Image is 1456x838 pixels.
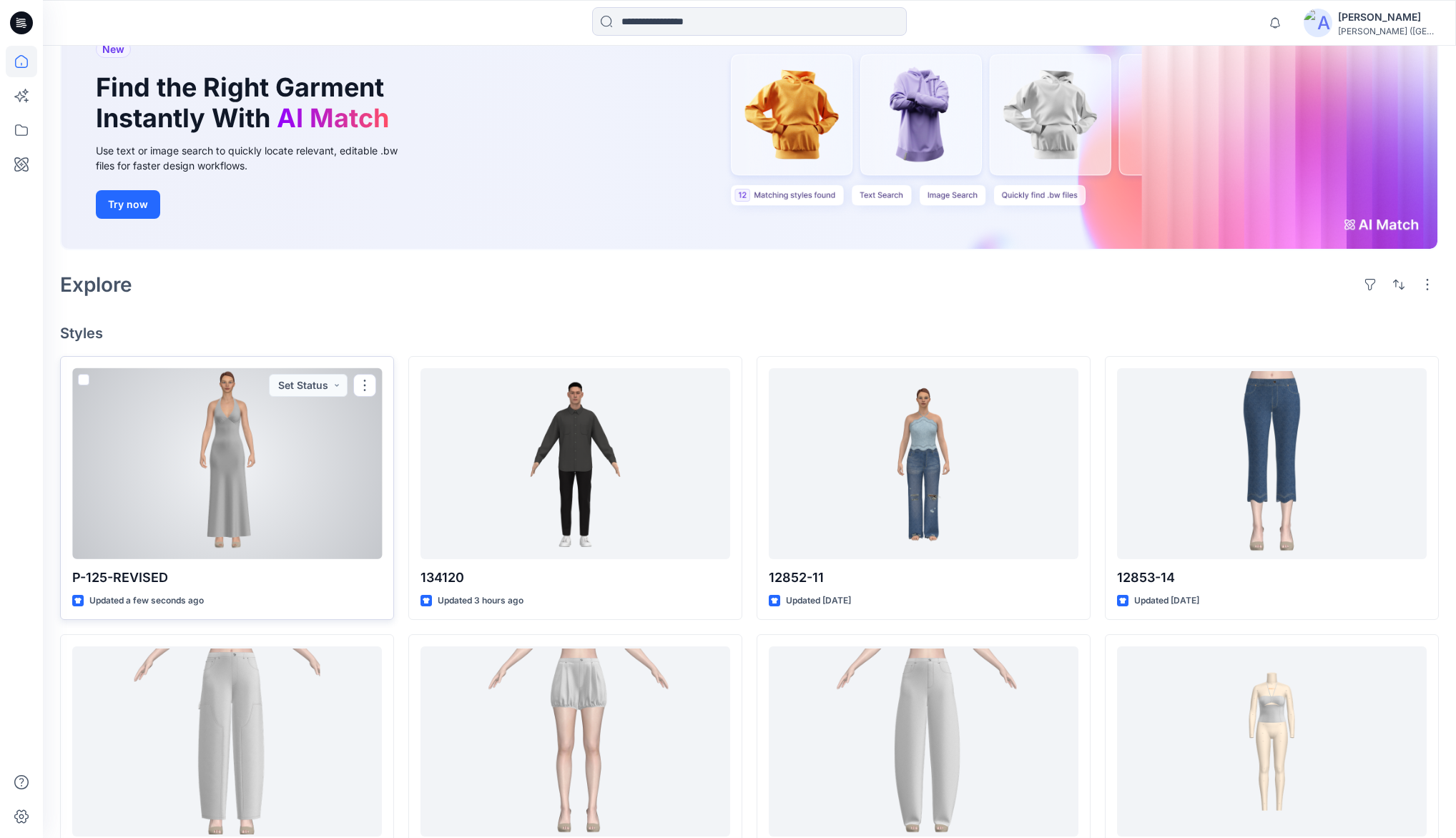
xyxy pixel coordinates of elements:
[1117,368,1427,558] a: 12853-14
[769,368,1078,558] a: 12852-11
[1117,568,1427,588] p: 12853-14
[72,568,382,588] p: P-125-REVISED
[72,368,382,558] a: P-125-REVISED
[1338,26,1438,36] div: [PERSON_NAME] ([GEOGRAPHIC_DATA]) Exp...
[786,593,851,608] p: Updated [DATE]
[89,593,204,608] p: Updated a few seconds ago
[96,190,160,219] button: Try now
[420,646,730,837] a: 5879-15
[769,646,1078,837] a: 5855-14
[96,72,396,134] h1: Find the Right Garment Instantly With
[277,102,389,134] span: AI Match
[96,143,418,173] div: Use text or image search to quickly locate relevant, editable .bw files for faster design workflows.
[420,368,730,558] a: 134120
[1117,646,1427,837] a: 5854-11
[72,646,382,837] a: 5878-14
[102,41,124,58] span: New
[1304,9,1332,37] img: avatar
[60,325,1439,342] h4: Styles
[1338,9,1438,26] div: [PERSON_NAME]
[60,273,132,296] h2: Explore
[769,568,1078,588] p: 12852-11
[420,568,730,588] p: 134120
[438,593,523,608] p: Updated 3 hours ago
[1134,593,1199,608] p: Updated [DATE]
